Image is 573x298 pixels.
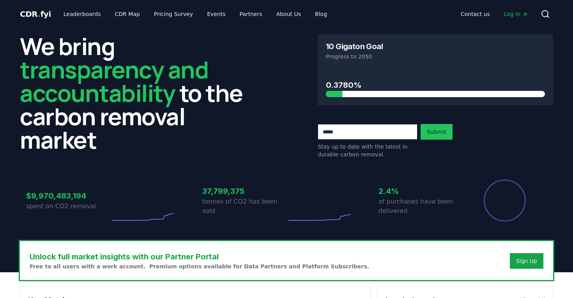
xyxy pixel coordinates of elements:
[57,7,333,21] nav: Main
[326,53,545,60] p: Progress to 2050
[109,7,146,21] a: CDR Map
[57,7,107,21] a: Leaderboards
[326,79,545,91] h3: 0.3780%
[26,190,110,202] h3: $9,970,483,194
[516,257,537,265] a: Sign Up
[378,185,463,197] h3: 2.4%
[378,197,463,216] p: of purchases have been delivered
[201,7,232,21] a: Events
[20,53,208,109] span: transparency and accountability
[148,7,199,21] a: Pricing Survey
[38,9,41,19] span: .
[233,7,269,21] a: Partners
[326,43,383,50] h3: 10 Gigaton Goal
[510,253,543,269] button: Sign Up
[455,7,534,21] nav: Main
[270,7,307,21] a: About Us
[455,7,496,21] a: Contact us
[202,197,286,216] p: tonnes of CO2 has been sold
[202,185,286,197] h3: 37,799,375
[421,124,453,140] button: Submit
[30,263,369,270] p: Free to all users with a work account. Premium options available for Data Partners and Platform S...
[504,10,528,18] span: Log in
[318,143,417,158] p: Stay up to date with the latest in durable carbon removal.
[498,7,534,21] a: Log in
[20,34,255,151] h2: We bring to the carbon removal market
[483,179,527,222] div: Percentage of sales delivered
[20,9,51,20] a: CDR.fyi
[309,7,333,21] a: Blog
[26,202,110,211] p: spent on CO2 removal
[20,9,51,19] span: CDR fyi
[30,251,369,263] h3: Unlock full market insights with our Partner Portal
